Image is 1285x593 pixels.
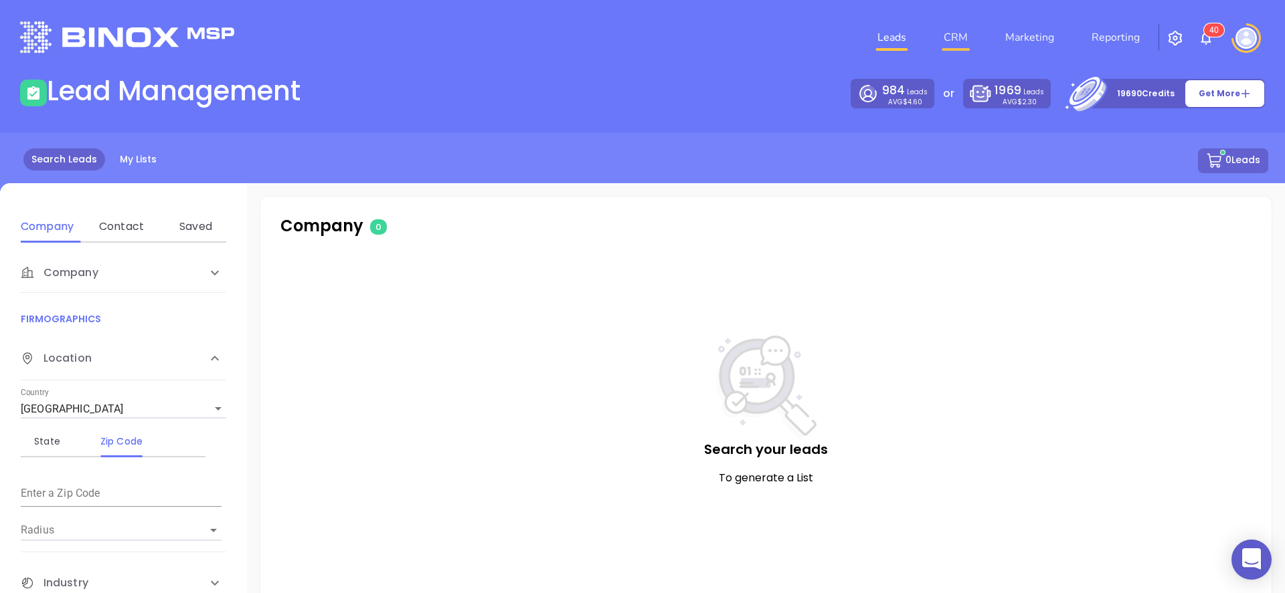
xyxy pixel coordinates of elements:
p: Leads [995,82,1043,99]
span: Location [21,350,92,366]
span: Industry [21,575,88,591]
a: Search Leads [23,148,105,170]
span: 984 [882,82,905,98]
p: Company [280,214,611,238]
div: Company [21,253,226,293]
p: FIRMOGRAPHICS [21,312,226,326]
button: 0Leads [1198,148,1268,173]
sup: 40 [1204,23,1224,37]
a: CRM [938,24,973,51]
div: Zip Code [95,433,148,449]
p: Search your leads [287,439,1245,459]
img: logo [20,21,234,53]
span: Company [21,265,98,281]
span: $4.60 [903,97,922,107]
p: or [943,86,954,102]
button: Open [204,521,223,540]
span: $2.30 [1017,97,1037,107]
p: AVG [1003,99,1037,105]
span: 0 [370,219,387,235]
p: Leads [882,82,928,99]
div: State [21,433,74,449]
a: Marketing [1000,24,1059,51]
img: iconSetting [1167,30,1183,46]
div: [GEOGRAPHIC_DATA] [21,398,226,420]
div: Company [21,219,74,235]
button: Get More [1185,80,1265,108]
img: user [1235,27,1257,49]
img: NoSearch [716,336,817,439]
p: 19690 Credits [1117,87,1175,100]
span: 4 [1209,25,1214,35]
div: Saved [169,219,222,235]
span: 0 [1214,25,1219,35]
img: iconNotification [1198,30,1214,46]
a: Leads [872,24,912,51]
a: Reporting [1086,24,1145,51]
p: AVG [888,99,922,105]
p: To generate a List [287,470,1245,486]
h1: Lead Management [47,75,301,107]
span: 1969 [995,82,1021,98]
div: Contact [95,219,148,235]
label: Country [21,389,49,397]
div: Location [21,337,226,380]
a: My Lists [112,148,165,170]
